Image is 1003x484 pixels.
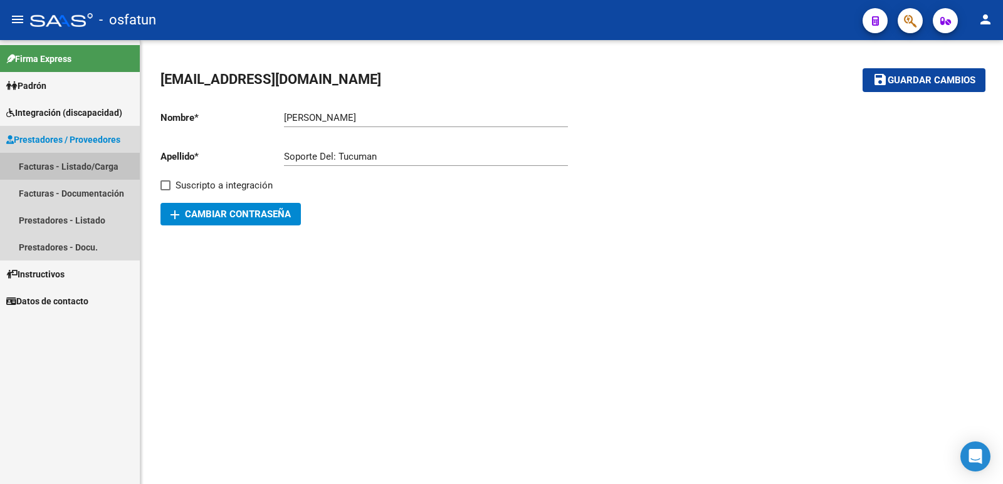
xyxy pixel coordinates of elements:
[888,75,975,86] span: Guardar cambios
[99,6,156,34] span: - osfatun
[10,12,25,27] mat-icon: menu
[960,441,990,471] div: Open Intercom Messenger
[160,203,301,225] button: Cambiar Contraseña
[6,106,122,120] span: Integración (discapacidad)
[160,150,284,163] p: Apellido
[6,79,46,93] span: Padrón
[160,111,284,125] p: Nombre
[6,267,65,281] span: Instructivos
[6,294,88,308] span: Datos de contacto
[863,68,985,91] button: Guardar cambios
[167,207,182,222] mat-icon: add
[6,52,71,66] span: Firma Express
[873,72,888,87] mat-icon: save
[176,178,273,193] span: Suscripto a integración
[6,133,120,147] span: Prestadores / Proveedores
[160,71,381,87] span: [EMAIL_ADDRESS][DOMAIN_NAME]
[978,12,993,27] mat-icon: person
[171,209,291,220] span: Cambiar Contraseña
